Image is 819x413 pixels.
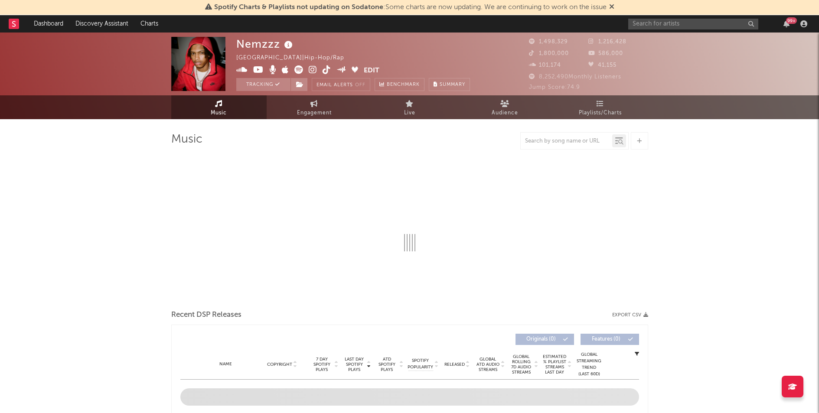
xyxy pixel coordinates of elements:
[476,357,500,372] span: Global ATD Audio Streams
[529,39,568,45] span: 1,498,329
[529,62,561,68] span: 101,174
[457,95,553,119] a: Audience
[375,357,398,372] span: ATD Spotify Plays
[521,138,612,145] input: Search by song name or URL
[28,15,69,33] a: Dashboard
[312,78,370,91] button: Email AlertsOff
[214,4,383,11] span: Spotify Charts & Playlists not updating on Sodatone
[516,334,574,345] button: Originals(0)
[362,95,457,119] a: Live
[586,337,626,342] span: Features ( 0 )
[236,78,290,91] button: Tracking
[576,351,602,377] div: Global Streaming Trend (Last 60D)
[529,74,621,80] span: 8,252,490 Monthly Listeners
[408,358,433,371] span: Spotify Popularity
[355,83,365,88] em: Off
[444,362,465,367] span: Released
[171,95,267,119] a: Music
[343,357,366,372] span: Last Day Spotify Plays
[375,78,424,91] a: Benchmark
[297,108,332,118] span: Engagement
[211,108,227,118] span: Music
[588,51,623,56] span: 586,000
[134,15,164,33] a: Charts
[529,51,569,56] span: 1,800,000
[521,337,561,342] span: Originals ( 0 )
[69,15,134,33] a: Discovery Assistant
[581,334,639,345] button: Features(0)
[404,108,415,118] span: Live
[609,4,614,11] span: Dismiss
[171,310,241,320] span: Recent DSP Releases
[214,4,607,11] span: : Some charts are now updating. We are continuing to work on the issue
[553,95,648,119] a: Playlists/Charts
[440,82,465,87] span: Summary
[529,85,580,90] span: Jump Score: 74.9
[543,354,567,375] span: Estimated % Playlist Streams Last Day
[579,108,622,118] span: Playlists/Charts
[783,20,790,27] button: 99+
[612,312,648,318] button: Export CSV
[387,80,420,90] span: Benchmark
[310,357,333,372] span: 7 Day Spotify Plays
[786,17,797,24] div: 99 +
[198,361,255,367] div: Name
[588,39,626,45] span: 1,216,428
[267,362,292,367] span: Copyright
[628,19,758,29] input: Search for artists
[429,78,470,91] button: Summary
[492,108,518,118] span: Audience
[236,53,354,63] div: [GEOGRAPHIC_DATA] | Hip-Hop/Rap
[509,354,533,375] span: Global Rolling 7D Audio Streams
[588,62,617,68] span: 41,155
[364,65,379,76] button: Edit
[236,37,295,51] div: Nemzzz
[267,95,362,119] a: Engagement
